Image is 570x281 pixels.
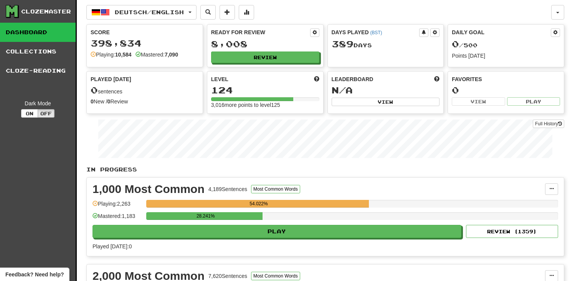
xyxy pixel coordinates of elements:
div: Days Played [332,28,420,36]
strong: 7,090 [165,52,178,58]
span: Leaderboard [332,75,373,83]
button: Off [38,109,55,118]
button: Add sentence to collection [220,5,235,20]
span: N/A [332,85,353,95]
button: View [332,98,440,106]
button: Deutsch/English [86,5,197,20]
button: View [452,97,505,106]
button: Most Common Words [251,185,300,193]
button: Play [507,97,560,106]
p: In Progress [86,166,564,173]
a: (BST) [370,30,382,35]
a: Full History [533,120,564,128]
button: Review [211,52,319,63]
div: Points [DATE] [452,52,560,60]
button: Review (1359) [466,225,558,238]
span: Open feedback widget [5,271,64,278]
span: Score more points to level up [314,75,319,83]
div: Ready for Review [211,28,310,36]
span: 0 [91,85,98,95]
div: 1,000 Most Common [93,183,205,195]
div: 0 [452,85,560,95]
div: sentences [91,85,199,95]
div: Daily Goal [452,28,551,37]
div: 8,008 [211,39,319,49]
div: New / Review [91,98,199,105]
span: Deutsch / English [115,9,184,15]
button: More stats [239,5,254,20]
button: On [21,109,38,118]
div: Mastered: 1,183 [93,212,142,225]
span: Played [DATE]: 0 [93,243,132,249]
div: Playing: 2,263 [93,200,142,213]
div: 7,620 Sentences [208,272,247,280]
div: 124 [211,85,319,95]
span: 0 [452,38,459,49]
div: 28.241% [149,212,263,220]
div: 3,016 more points to level 125 [211,101,319,109]
strong: 0 [107,98,111,105]
div: Favorites [452,75,560,83]
strong: 0 [91,98,94,105]
div: 54.022% [149,200,368,208]
button: Search sentences [200,5,216,20]
div: 398,834 [91,38,199,48]
span: 389 [332,38,354,49]
span: / 500 [452,42,477,48]
span: This week in points, UTC [434,75,439,83]
div: Score [91,28,199,36]
div: Mastered: [135,51,178,58]
span: Played [DATE] [91,75,131,83]
strong: 10,584 [115,52,132,58]
div: Clozemaster [21,8,71,15]
button: Play [93,225,461,238]
div: Day s [332,39,440,49]
div: Dark Mode [6,100,70,107]
div: 4,189 Sentences [208,185,247,193]
button: Most Common Words [251,272,300,280]
div: Playing: [91,51,132,58]
span: Level [211,75,228,83]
